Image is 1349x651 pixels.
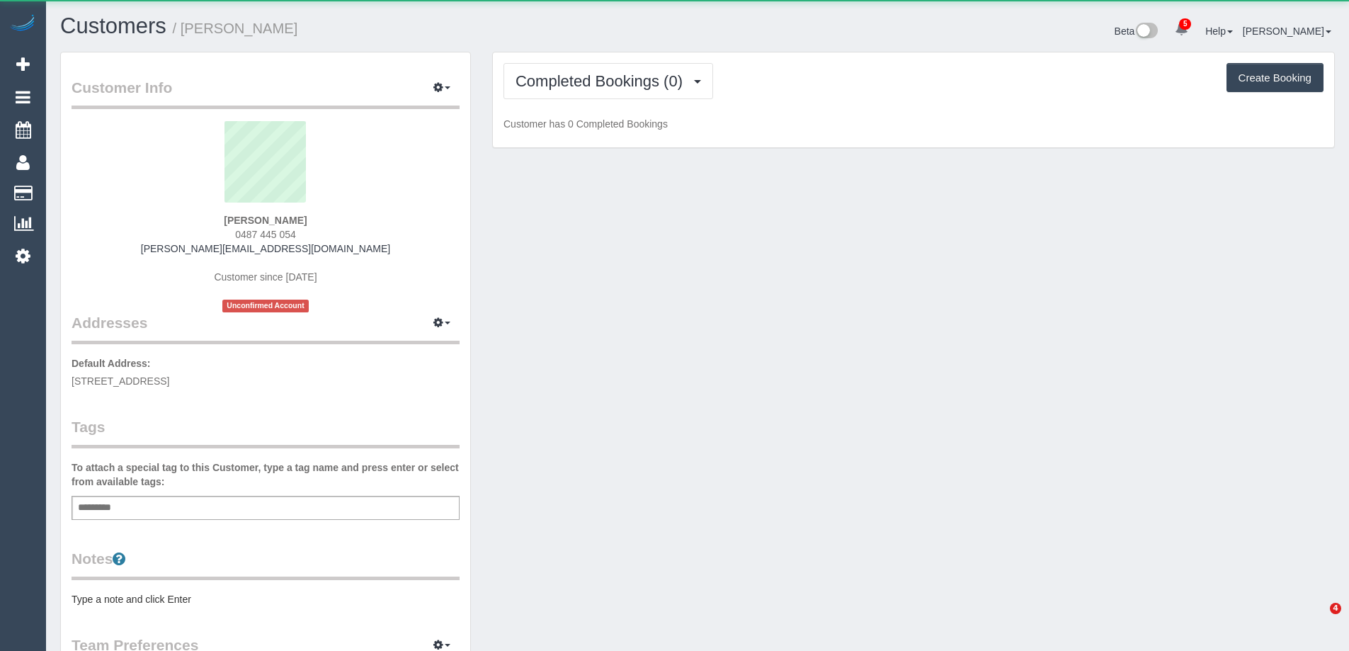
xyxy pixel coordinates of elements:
[72,592,460,606] pre: Type a note and click Enter
[72,460,460,489] label: To attach a special tag to this Customer, type a tag name and press enter or select from availabl...
[503,63,713,99] button: Completed Bookings (0)
[8,14,37,34] img: Automaid Logo
[224,215,307,226] strong: [PERSON_NAME]
[72,417,460,448] legend: Tags
[1330,603,1341,614] span: 4
[1226,63,1324,93] button: Create Booking
[1134,23,1158,41] img: New interface
[516,72,690,90] span: Completed Bookings (0)
[235,229,296,240] span: 0487 445 054
[72,356,151,370] label: Default Address:
[72,548,460,580] legend: Notes
[1115,26,1159,37] a: Beta
[1301,603,1335,637] iframe: Intercom live chat
[141,243,390,254] a: [PERSON_NAME][EMAIL_ADDRESS][DOMAIN_NAME]
[1168,14,1195,45] a: 5
[72,77,460,109] legend: Customer Info
[72,375,169,387] span: [STREET_ADDRESS]
[60,13,166,38] a: Customers
[173,21,298,36] small: / [PERSON_NAME]
[503,117,1324,131] p: Customer has 0 Completed Bookings
[214,271,317,283] span: Customer since [DATE]
[1243,26,1331,37] a: [PERSON_NAME]
[1179,18,1191,30] span: 5
[222,300,309,312] span: Unconfirmed Account
[1205,26,1233,37] a: Help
